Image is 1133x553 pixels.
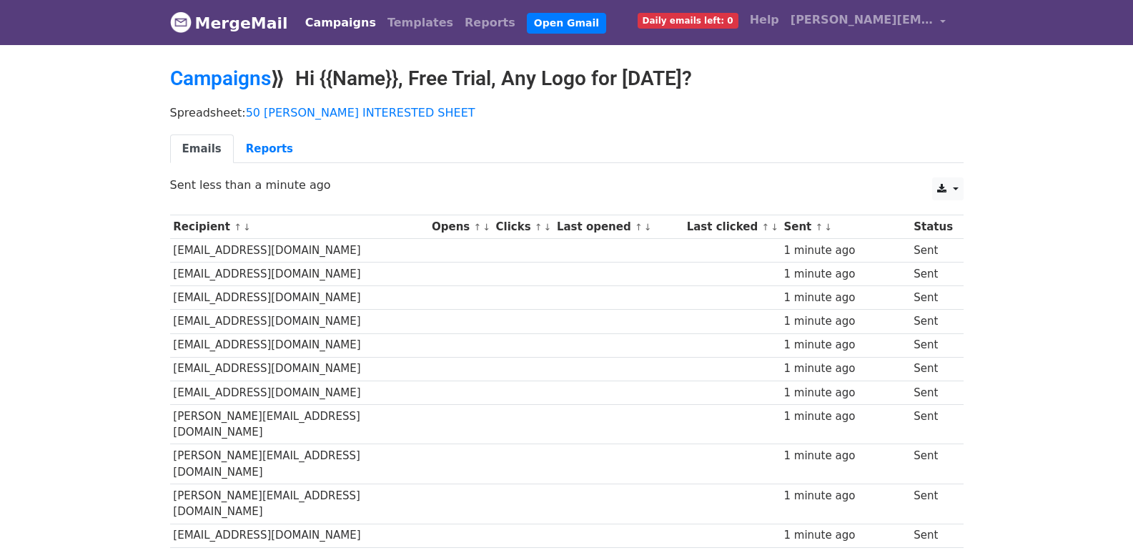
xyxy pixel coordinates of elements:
p: Sent less than a minute ago [170,177,964,192]
a: [PERSON_NAME][EMAIL_ADDRESS][DOMAIN_NAME] [785,6,952,39]
img: MergeMail logo [170,11,192,33]
th: Clicks [493,215,553,239]
td: [EMAIL_ADDRESS][DOMAIN_NAME] [170,310,429,333]
a: ↓ [483,222,490,233]
a: Emails [170,134,234,164]
a: Daily emails left: 0 [632,6,744,34]
td: [EMAIL_ADDRESS][DOMAIN_NAME] [170,333,429,357]
td: [EMAIL_ADDRESS][DOMAIN_NAME] [170,239,429,263]
div: 1 minute ago [783,313,906,330]
th: Last clicked [683,215,781,239]
a: MergeMail [170,8,288,38]
a: Campaigns [300,9,382,37]
td: Sent [910,310,956,333]
div: 1 minute ago [783,408,906,425]
a: Reports [234,134,305,164]
td: [EMAIL_ADDRESS][DOMAIN_NAME] [170,286,429,310]
p: Spreadsheet: [170,105,964,120]
a: ↑ [473,222,481,233]
span: Daily emails left: 0 [638,13,738,29]
div: 1 minute ago [783,527,906,544]
div: 1 minute ago [783,290,906,306]
a: Open Gmail [527,13,606,34]
td: Sent [910,239,956,263]
td: Sent [910,381,956,404]
th: Last opened [553,215,683,239]
td: Sent [910,357,956,381]
td: [EMAIL_ADDRESS][DOMAIN_NAME] [170,263,429,286]
td: [EMAIL_ADDRESS][DOMAIN_NAME] [170,524,429,547]
a: Reports [459,9,521,37]
div: 1 minute ago [783,266,906,283]
th: Recipient [170,215,429,239]
td: [PERSON_NAME][EMAIL_ADDRESS][DOMAIN_NAME] [170,444,429,484]
a: Campaigns [170,67,271,90]
div: 1 minute ago [783,448,906,464]
td: Sent [910,286,956,310]
a: 50 [PERSON_NAME] INTERESTED SHEET [246,106,475,119]
a: ↑ [761,222,769,233]
div: 1 minute ago [783,488,906,504]
a: ↓ [824,222,832,233]
td: Sent [910,484,956,524]
td: Sent [910,263,956,286]
span: [PERSON_NAME][EMAIL_ADDRESS][DOMAIN_NAME] [791,11,934,29]
td: [PERSON_NAME][EMAIL_ADDRESS][DOMAIN_NAME] [170,484,429,524]
td: Sent [910,524,956,547]
a: Help [744,6,785,34]
td: Sent [910,444,956,484]
th: Sent [781,215,911,239]
div: 1 minute ago [783,337,906,353]
a: Templates [382,9,459,37]
a: ↓ [544,222,552,233]
a: ↑ [816,222,823,233]
td: Sent [910,404,956,444]
div: 1 minute ago [783,243,906,259]
a: ↓ [771,222,778,233]
h2: ⟫ Hi {{Name}}, Free Trial, Any Logo for [DATE]? [170,67,964,91]
th: Status [910,215,956,239]
a: ↑ [535,222,543,233]
td: [EMAIL_ADDRESS][DOMAIN_NAME] [170,381,429,404]
a: ↑ [635,222,643,233]
a: ↓ [243,222,251,233]
div: 1 minute ago [783,361,906,377]
th: Opens [428,215,493,239]
td: Sent [910,333,956,357]
td: [PERSON_NAME][EMAIL_ADDRESS][DOMAIN_NAME] [170,404,429,444]
a: ↑ [234,222,242,233]
a: ↓ [644,222,652,233]
td: [EMAIL_ADDRESS][DOMAIN_NAME] [170,357,429,381]
div: 1 minute ago [783,385,906,401]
